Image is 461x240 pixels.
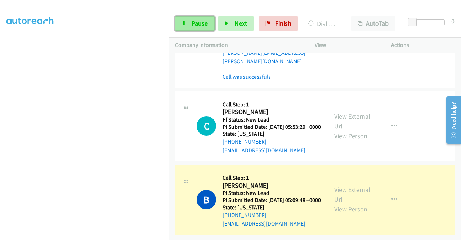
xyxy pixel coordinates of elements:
h5: Ff Submitted Date: [DATE] 05:53:29 +0000 [223,123,321,131]
span: Pause [192,19,208,27]
h5: Ff Status: New Lead [223,116,321,123]
a: View External Url [334,186,370,204]
iframe: Resource Center [440,91,461,149]
p: View [315,41,378,49]
a: [PHONE_NUMBER] [223,138,267,145]
a: Pause [175,16,215,31]
a: View Person [334,205,367,213]
p: Company Information [175,41,302,49]
a: [EMAIL_ADDRESS][DOMAIN_NAME] [223,147,305,154]
div: 0 [451,16,455,26]
h5: Ff Submitted Date: [DATE] 05:09:48 +0000 [223,197,321,204]
h5: State: [US_STATE] [223,204,321,211]
a: Call was successful? [223,73,271,80]
h1: C [197,116,216,136]
a: View Person [334,132,367,140]
button: AutoTab [351,16,395,31]
h5: Ff Status: New Lead [223,189,321,197]
p: Actions [391,41,455,49]
span: Next [234,19,247,27]
span: Finish [275,19,291,27]
a: Finish [259,16,298,31]
a: View External Url [334,112,370,130]
p: Dialing [PERSON_NAME] [308,19,338,29]
div: Delay between calls (in seconds) [412,19,445,25]
h5: State: [US_STATE] [223,130,321,138]
a: [EMAIL_ADDRESS][DOMAIN_NAME] [223,220,305,227]
h1: B [197,190,216,209]
button: Next [218,16,254,31]
h2: [PERSON_NAME] [223,182,321,190]
h5: Call Step: 1 [223,101,321,108]
h2: [PERSON_NAME] [223,108,319,116]
h5: Call Step: 1 [223,174,321,182]
a: [PHONE_NUMBER] [223,211,267,218]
